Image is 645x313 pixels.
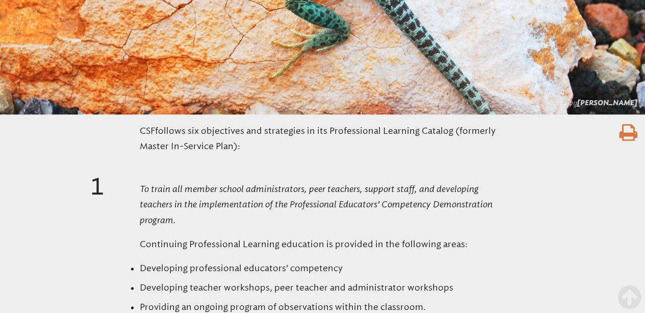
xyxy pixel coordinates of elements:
p: Continuing Professional Learning education is provided in the following areas: [140,236,505,252]
h3: 1 [87,177,559,196]
p: follows six objectives and strategies in its Professional Learning Catalog (formerly Master In-Se... [140,123,505,154]
li: Developing teacher workshops, peer teacher and administrator workshops [140,280,505,295]
span: CSF [140,126,155,136]
em: To train all member school administrators, peer teachers, support staff, and developing teachers ... [140,184,493,225]
figcaption: Photo by [547,98,637,108]
li: Developing professional educators’ competency [140,260,505,276]
span: [PERSON_NAME] [577,99,637,107]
